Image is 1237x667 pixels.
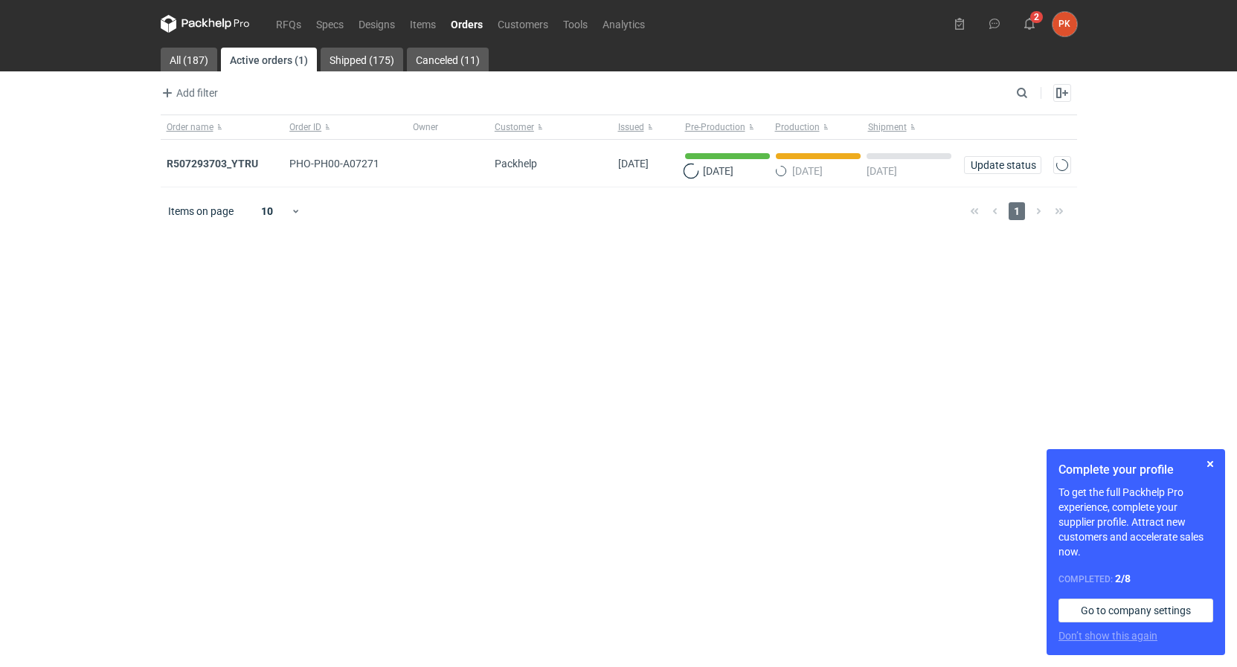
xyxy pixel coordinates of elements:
[351,15,402,33] a: Designs
[1058,461,1213,479] h1: Complete your profile
[167,158,258,170] a: R507293703_YTRU
[289,121,321,133] span: Order ID
[413,121,438,133] span: Owner
[618,121,644,133] span: Issued
[703,165,733,177] p: [DATE]
[443,15,490,33] a: Orders
[868,121,907,133] span: Shipment
[158,84,218,102] span: Add filter
[168,204,234,219] span: Items on page
[679,115,772,139] button: Pre-Production
[1115,573,1131,584] strong: 2 / 8
[1013,84,1061,102] input: Search
[775,121,820,133] span: Production
[321,48,403,71] a: Shipped (175)
[243,201,292,222] div: 10
[685,121,745,133] span: Pre-Production
[402,15,443,33] a: Items
[269,15,309,33] a: RFQs
[865,115,958,139] button: Shipment
[158,84,219,102] button: Add filter
[772,115,865,139] button: Production
[309,15,351,33] a: Specs
[167,121,213,133] span: Order name
[1053,12,1077,36] div: Paulina Kempara
[1201,455,1219,473] button: Skip for now
[1009,202,1025,220] span: 1
[1058,628,1157,643] button: Don’t show this again
[595,15,652,33] a: Analytics
[161,115,284,139] button: Order name
[495,121,534,133] span: Customer
[618,158,649,170] span: 23/09/2025
[490,15,556,33] a: Customers
[1058,571,1213,587] div: Completed:
[289,158,379,170] span: PHO-PH00-A07271
[1053,12,1077,36] button: PK
[867,165,897,177] p: [DATE]
[283,115,407,139] button: Order ID
[556,15,595,33] a: Tools
[964,156,1041,174] button: Update status
[407,48,489,71] a: Canceled (11)
[1058,599,1213,622] a: Go to company settings
[971,160,1035,170] span: Update status
[495,158,537,170] span: Packhelp
[1058,485,1213,559] p: To get the full Packhelp Pro experience, complete your supplier profile. Attract new customers an...
[1018,12,1041,36] button: 2
[1053,156,1071,174] button: Actions
[221,48,317,71] a: Active orders (1)
[792,165,823,177] p: [DATE]
[161,48,217,71] a: All (187)
[612,115,679,139] button: Issued
[489,115,612,139] button: Customer
[161,15,250,33] svg: Packhelp Pro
